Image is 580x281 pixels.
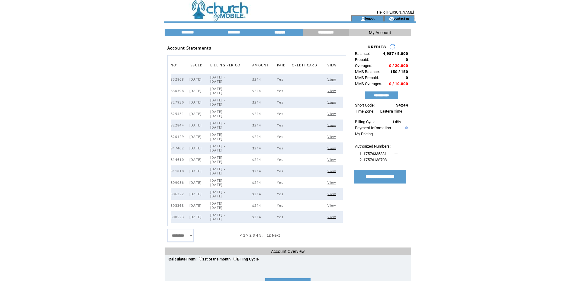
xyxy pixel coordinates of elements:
img: help.gif [404,126,408,129]
a: AMOUNT [252,63,270,67]
span: 2. 17576138708 [359,158,387,162]
span: $214 [252,112,263,116]
span: [DATE] [189,215,203,219]
span: Hello [PERSON_NAME] [377,10,414,14]
span: Yes [277,215,285,219]
span: CREDITS [368,45,386,49]
a: View [327,158,337,161]
span: 2 [250,233,252,238]
span: MMS Prepaid: [355,75,379,80]
span: Account Statements [167,45,211,51]
span: Click to view this bill [327,215,337,219]
a: PAID [277,63,287,67]
span: Click to view this bill [327,158,337,162]
span: 0 / 10,000 [389,81,408,86]
span: $214 [252,89,263,93]
span: 817402 [171,146,185,150]
span: Click to view this bill [327,192,337,196]
a: View [327,112,337,115]
span: Yes [277,192,285,196]
a: View [327,192,337,196]
span: Yes [277,158,285,162]
span: $214 [252,146,263,150]
span: Prepaid: [355,57,369,62]
span: Calculate From: [169,257,197,261]
a: View [327,180,337,184]
span: Yes [277,169,285,173]
a: 12 [267,233,271,238]
span: Yes [277,203,285,208]
span: 0 / 20,000 [389,63,408,68]
span: Click to view this bill [327,135,337,139]
span: 14th [392,120,401,124]
span: Yes [277,123,285,127]
span: [DATE] - [DATE] [210,110,225,118]
span: Next [272,233,280,238]
span: [DATE] - [DATE] [210,144,225,152]
span: Account Overview [271,249,305,254]
span: [DATE] - [DATE] [210,75,225,84]
span: Yes [277,146,285,150]
span: [DATE] [189,180,203,185]
span: [DATE] - [DATE] [210,167,225,175]
span: [DATE] [189,77,203,81]
span: [DATE] [189,203,203,208]
span: 0 [406,57,408,62]
span: ... [263,233,266,238]
span: [DATE] [189,100,203,104]
img: account_icon.gif [361,16,365,21]
span: $214 [252,100,263,104]
a: View [327,123,337,127]
span: 832868 [171,77,185,81]
span: 825451 [171,112,185,116]
span: $214 [252,77,263,81]
span: Yes [277,112,285,116]
a: View [327,169,337,173]
a: View [327,89,337,92]
span: VIEW [327,62,338,70]
span: 809056 [171,180,185,185]
span: Billing Cycle: [355,120,376,124]
span: Yes [277,89,285,93]
span: $214 [252,135,263,139]
span: 4,987 / 5,000 [383,51,408,56]
input: 1st of the month [199,257,202,260]
span: [DATE] - [DATE] [210,201,225,210]
a: View [327,146,337,150]
span: $214 [252,169,263,173]
span: CREDIT CARD [292,62,319,70]
a: contact us [394,16,410,20]
span: $214 [252,158,263,162]
span: 5 [259,233,261,238]
a: View [327,135,337,138]
a: View [327,100,337,104]
span: Click to view this bill [327,169,337,173]
span: Click to view this bill [327,146,337,150]
span: Click to view this bill [327,203,337,208]
a: View [327,203,337,207]
span: [DATE] [189,112,203,116]
span: Click to view this bill [327,123,337,127]
span: 803368 [171,203,185,208]
span: [DATE] - [DATE] [210,87,225,95]
a: 3 [253,233,255,238]
span: $214 [252,180,263,185]
span: [DATE] [189,123,203,127]
span: [DATE] - [DATE] [210,178,225,187]
span: $214 [252,192,263,196]
span: Yes [277,77,285,81]
span: Click to view this bill [327,77,337,81]
span: 54244 [396,103,408,107]
span: 150 / 150 [390,69,408,74]
span: [DATE] - [DATE] [210,213,225,221]
span: 820129 [171,135,185,139]
span: $214 [252,203,263,208]
span: Yes [277,100,285,104]
span: MMS Balance: [355,69,380,74]
a: View [327,215,337,219]
span: 806222 [171,192,185,196]
span: [DATE] [189,169,203,173]
span: [DATE] - [DATE] [210,98,225,107]
input: Billing Cycle [233,257,237,260]
span: [DATE] - [DATE] [210,155,225,164]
